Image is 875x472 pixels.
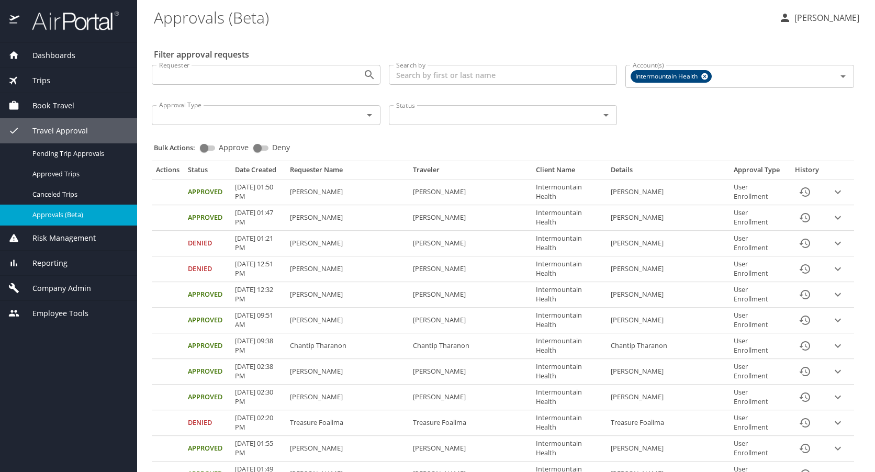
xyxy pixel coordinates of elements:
td: Approved [184,205,231,231]
button: expand row [830,184,846,200]
td: User Enrollment [730,205,788,231]
td: User Enrollment [730,385,788,410]
button: History [792,282,817,307]
button: History [792,359,817,384]
td: [PERSON_NAME] [607,282,730,308]
td: Denied [184,410,231,436]
button: History [792,410,817,435]
td: [PERSON_NAME] [286,205,409,231]
span: Travel Approval [19,125,88,137]
h2: Filter approval requests [154,46,249,63]
span: Reporting [19,257,68,269]
td: Intermountain Health [532,333,607,359]
td: User Enrollment [730,231,788,256]
button: History [792,333,817,358]
td: Chantip Tharanon [607,333,730,359]
span: Risk Management [19,232,96,244]
td: [PERSON_NAME] [286,256,409,282]
td: [PERSON_NAME] [286,436,409,462]
td: User Enrollment [730,333,788,359]
span: Book Travel [19,100,74,111]
button: History [792,179,817,205]
td: [PERSON_NAME] [409,436,532,462]
td: [PERSON_NAME] [409,308,532,333]
span: Company Admin [19,283,91,294]
td: [PERSON_NAME] [409,256,532,282]
span: Pending Trip Approvals [32,149,125,159]
th: Date Created [231,165,286,179]
td: [DATE] 01:55 PM [231,436,286,462]
td: [DATE] 09:38 PM [231,333,286,359]
td: [PERSON_NAME] [409,205,532,231]
td: [DATE] 02:30 PM [231,385,286,410]
td: [PERSON_NAME] [607,359,730,385]
td: Approved [184,282,231,308]
th: Client Name [532,165,607,179]
button: History [792,436,817,461]
span: Approvals (Beta) [32,210,125,220]
td: User Enrollment [730,282,788,308]
td: User Enrollment [730,256,788,282]
td: Chantip Tharanon [286,333,409,359]
button: Open [362,108,377,122]
td: Intermountain Health [532,179,607,205]
p: Bulk Actions: [154,143,204,152]
td: [PERSON_NAME] [607,205,730,231]
td: Intermountain Health [532,205,607,231]
td: [DATE] 09:51 AM [231,308,286,333]
button: expand row [830,261,846,277]
th: Status [184,165,231,179]
img: icon-airportal.png [9,10,20,31]
button: Open [836,69,850,84]
span: Deny [272,144,290,151]
td: Intermountain Health [532,231,607,256]
td: User Enrollment [730,436,788,462]
td: Intermountain Health [532,436,607,462]
td: User Enrollment [730,410,788,436]
span: Approve [219,144,249,151]
td: Approved [184,436,231,462]
button: expand row [830,287,846,302]
td: [PERSON_NAME] [607,231,730,256]
td: [PERSON_NAME] [409,359,532,385]
th: History [788,165,826,179]
td: [DATE] 01:50 PM [231,179,286,205]
td: [DATE] 02:38 PM [231,359,286,385]
button: Open [362,68,377,82]
button: History [792,256,817,282]
td: [PERSON_NAME] [607,308,730,333]
td: Approved [184,333,231,359]
button: expand row [830,441,846,456]
td: Intermountain Health [532,256,607,282]
span: Trips [19,75,50,86]
input: Search by first or last name [389,65,618,85]
td: Intermountain Health [532,359,607,385]
td: Chantip Tharanon [409,333,532,359]
button: History [792,308,817,333]
td: [DATE] 12:32 PM [231,282,286,308]
td: [DATE] 01:21 PM [231,231,286,256]
td: Treasure Foalima [607,410,730,436]
td: [DATE] 01:47 PM [231,205,286,231]
td: [PERSON_NAME] [286,179,409,205]
button: expand row [830,312,846,328]
button: expand row [830,235,846,251]
span: Approved Trips [32,169,125,179]
td: [PERSON_NAME] [409,231,532,256]
button: History [792,231,817,256]
td: Treasure Foalima [409,410,532,436]
span: Dashboards [19,50,75,61]
th: Actions [152,165,184,179]
button: expand row [830,338,846,354]
td: [PERSON_NAME] [607,256,730,282]
td: Intermountain Health [532,410,607,436]
td: Denied [184,231,231,256]
td: Denied [184,256,231,282]
td: [PERSON_NAME] [409,282,532,308]
td: Intermountain Health [532,282,607,308]
th: Traveler [409,165,532,179]
button: expand row [830,210,846,226]
td: [PERSON_NAME] [286,385,409,410]
button: [PERSON_NAME] [775,8,863,27]
td: Approved [184,308,231,333]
